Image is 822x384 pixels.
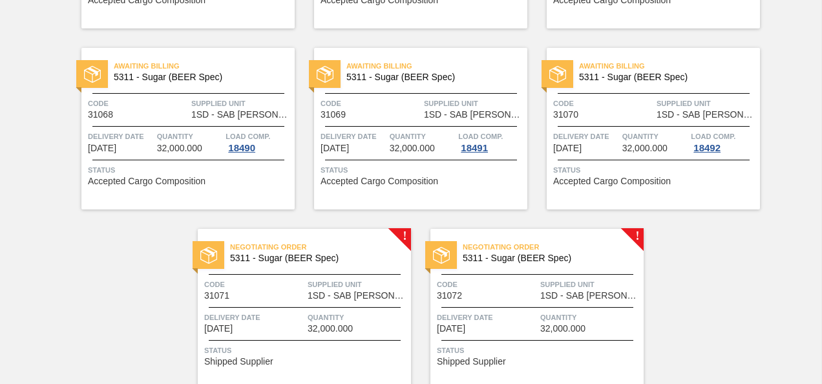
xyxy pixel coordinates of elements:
[691,143,723,153] div: 18492
[321,176,438,186] span: Accepted Cargo Composition
[579,59,760,72] span: Awaiting Billing
[437,344,640,357] span: Status
[62,48,295,209] a: statusAwaiting Billing5311 - Sugar (BEER Spec)Code31068Supplied Unit1SD - SAB [PERSON_NAME]Delive...
[88,97,188,110] span: Code
[230,253,401,263] span: 5311 - Sugar (BEER Spec)
[622,144,668,153] span: 32,000.000
[204,344,408,357] span: Status
[458,130,503,143] span: Load Comp.
[88,130,154,143] span: Delivery Date
[204,291,229,301] span: 31071
[437,278,537,291] span: Code
[317,66,333,83] img: status
[321,164,524,176] span: Status
[226,130,291,153] a: Load Comp.18490
[346,72,517,82] span: 5311 - Sugar (BEER Spec)
[204,357,273,367] span: Shipped Supplier
[390,144,435,153] span: 32,000.000
[463,240,644,253] span: Negotiating Order
[437,291,462,301] span: 31072
[321,110,346,120] span: 31069
[308,311,408,324] span: Quantity
[390,130,456,143] span: Quantity
[88,144,116,153] span: 10/01/2025
[321,130,386,143] span: Delivery Date
[321,97,421,110] span: Code
[308,278,408,291] span: Supplied Unit
[157,144,202,153] span: 32,000.000
[540,278,640,291] span: Supplied Unit
[226,143,258,153] div: 18490
[204,311,304,324] span: Delivery Date
[540,324,585,334] span: 32,000.000
[88,110,113,120] span: 31068
[553,110,578,120] span: 31070
[553,130,619,143] span: Delivery Date
[622,130,688,143] span: Quantity
[437,357,506,367] span: Shipped Supplier
[458,143,490,153] div: 18491
[691,130,735,143] span: Load Comp.
[191,110,291,120] span: 1SD - SAB Rosslyn Brewery
[204,324,233,334] span: 10/01/2025
[295,48,527,209] a: statusAwaiting Billing5311 - Sugar (BEER Spec)Code31069Supplied Unit1SD - SAB [PERSON_NAME]Delive...
[346,59,527,72] span: Awaiting Billing
[540,311,640,324] span: Quantity
[540,291,640,301] span: 1SD - SAB Rosslyn Brewery
[88,164,291,176] span: Status
[458,130,524,153] a: Load Comp.18491
[691,130,757,153] a: Load Comp.18492
[204,278,304,291] span: Code
[321,144,349,153] span: 10/01/2025
[84,66,101,83] img: status
[424,97,524,110] span: Supplied Unit
[553,164,757,176] span: Status
[230,240,411,253] span: Negotiating Order
[437,311,537,324] span: Delivery Date
[308,291,408,301] span: 1SD - SAB Rosslyn Brewery
[553,97,653,110] span: Code
[200,247,217,264] img: status
[114,72,284,82] span: 5311 - Sugar (BEER Spec)
[463,253,633,263] span: 5311 - Sugar (BEER Spec)
[191,97,291,110] span: Supplied Unit
[433,247,450,264] img: status
[424,110,524,120] span: 1SD - SAB Rosslyn Brewery
[657,110,757,120] span: 1SD - SAB Rosslyn Brewery
[553,176,671,186] span: Accepted Cargo Composition
[549,66,566,83] img: status
[657,97,757,110] span: Supplied Unit
[226,130,270,143] span: Load Comp.
[579,72,750,82] span: 5311 - Sugar (BEER Spec)
[308,324,353,334] span: 32,000.000
[114,59,295,72] span: Awaiting Billing
[553,144,582,153] span: 10/01/2025
[88,176,205,186] span: Accepted Cargo Composition
[437,324,465,334] span: 10/01/2025
[527,48,760,209] a: statusAwaiting Billing5311 - Sugar (BEER Spec)Code31070Supplied Unit1SD - SAB [PERSON_NAME]Delive...
[157,130,223,143] span: Quantity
